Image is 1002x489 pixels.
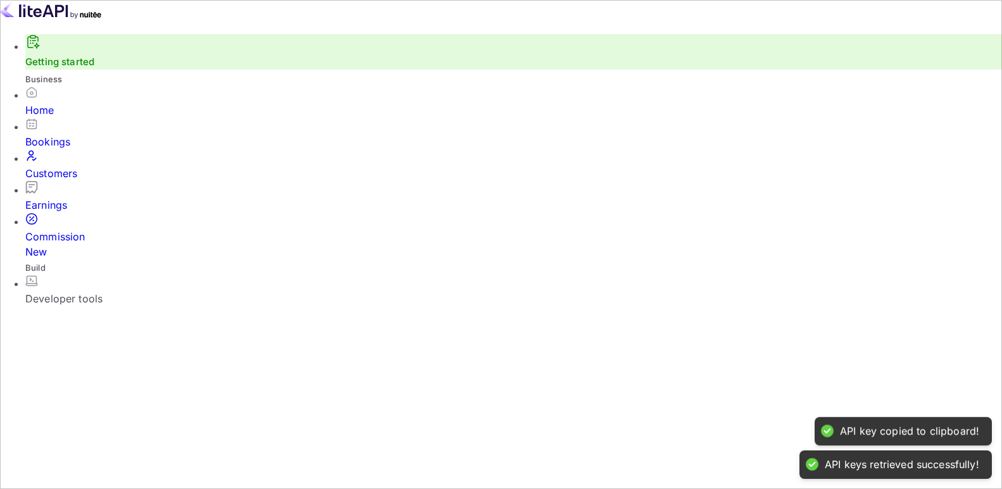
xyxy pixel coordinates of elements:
[25,197,1002,213] div: Earnings
[25,291,1002,306] div: Developer tools
[840,424,979,438] div: API key copied to clipboard!
[25,213,1002,259] a: CommissionNew
[25,56,94,68] a: Getting started
[25,86,1002,118] a: Home
[25,34,1002,70] div: Getting started
[25,166,1002,181] div: Customers
[25,244,1002,259] div: New
[25,149,1002,181] a: Customers
[25,229,1002,259] div: Commission
[25,102,1002,118] div: Home
[25,263,46,273] span: Build
[25,134,1002,149] div: Bookings
[825,458,979,471] div: API keys retrieved successfully!
[25,181,1002,213] a: Earnings
[25,74,62,84] span: Business
[25,118,1002,149] a: Bookings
